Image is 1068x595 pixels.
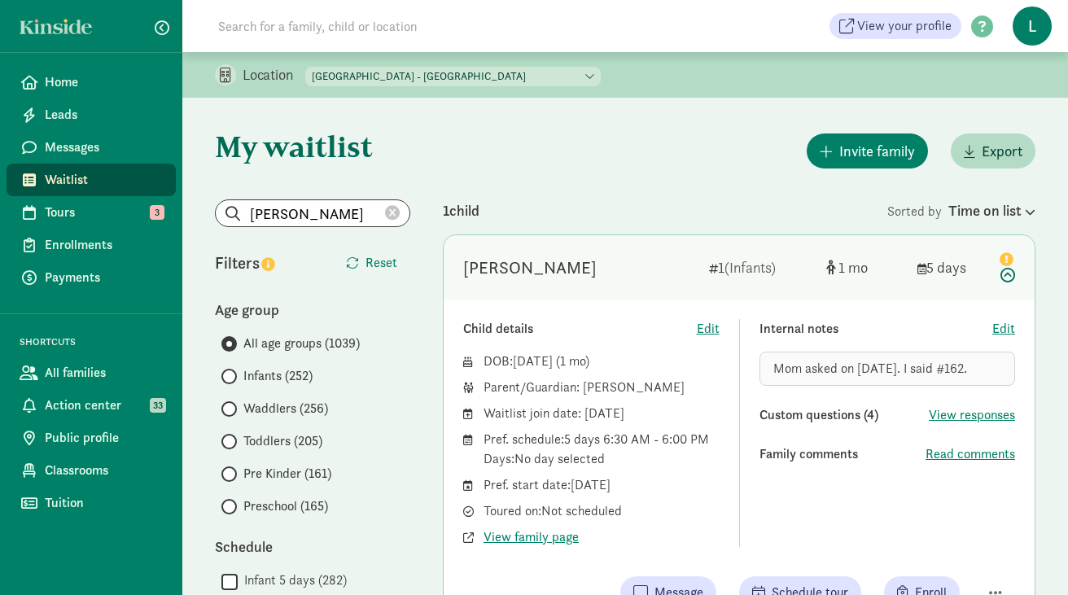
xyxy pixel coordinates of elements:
div: Parent/Guardian: [PERSON_NAME] [484,378,720,397]
span: (Infants) [724,258,776,277]
div: 5 days [917,256,983,278]
div: Internal notes [759,319,993,339]
div: Family comments [759,444,926,464]
div: Time on list [948,199,1035,221]
a: Leads [7,98,176,131]
span: Enrollments [45,235,163,255]
div: Pref. schedule: 5 days 6:30 AM - 6:00 PM Days: No day selected [484,430,720,469]
span: Reset [365,253,397,273]
span: Tours [45,203,163,222]
span: Payments [45,268,163,287]
span: Public profile [45,428,163,448]
a: Home [7,66,176,98]
span: Infants (252) [243,366,313,386]
input: Search for a family, child or location [208,10,665,42]
a: All families [7,357,176,389]
div: 1 [709,256,813,278]
h1: My waitlist [215,130,410,163]
button: View responses [929,405,1015,425]
div: Schedule [215,536,410,558]
span: All families [45,363,163,383]
button: Edit [992,319,1015,339]
input: Search list... [216,200,409,226]
span: Action center [45,396,163,415]
div: DOB: ( ) [484,352,720,371]
span: 1 [560,352,585,370]
span: Invite family [839,140,915,162]
a: View your profile [829,13,961,39]
label: Infant 5 days (282) [238,571,347,590]
button: View family page [484,527,579,547]
div: Toured on: Not scheduled [484,501,720,521]
span: View your profile [857,16,952,36]
a: Messages [7,131,176,164]
span: L [1013,7,1052,46]
button: Read comments [926,444,1015,464]
span: Preschool (165) [243,497,328,516]
a: Classrooms [7,454,176,487]
iframe: Chat Widget [987,517,1068,595]
button: Invite family [807,133,928,168]
p: Location [243,65,305,85]
span: Waddlers (256) [243,399,328,418]
span: 1 [838,258,868,277]
button: Reset [333,247,410,279]
div: Age group [215,299,410,321]
div: 1 child [443,199,887,221]
div: Owen Agne [463,255,597,281]
a: Tours 3 [7,196,176,229]
a: Waitlist [7,164,176,196]
a: Enrollments [7,229,176,261]
a: Payments [7,261,176,294]
span: 33 [150,398,166,413]
div: Pref. start date: [DATE] [484,475,720,495]
div: Waitlist join date: [DATE] [484,404,720,423]
span: Export [982,140,1022,162]
span: 3 [150,205,164,220]
span: Waitlist [45,170,163,190]
span: Mom asked on [DATE]. I said #162. [773,360,967,377]
a: Action center 33 [7,389,176,422]
button: Export [951,133,1035,168]
div: Sorted by [887,199,1035,221]
div: Custom questions (4) [759,405,930,425]
div: Filters [215,251,313,275]
span: Pre Kinder (161) [243,464,331,483]
span: All age groups (1039) [243,334,360,353]
span: [DATE] [513,352,553,370]
a: Tuition [7,487,176,519]
div: [object Object] [826,256,904,278]
span: Leads [45,105,163,125]
span: Tuition [45,493,163,513]
button: Edit [697,319,720,339]
span: Toddlers (205) [243,431,322,451]
span: Messages [45,138,163,157]
span: Home [45,72,163,92]
div: Child details [463,319,697,339]
span: Classrooms [45,461,163,480]
a: Public profile [7,422,176,454]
